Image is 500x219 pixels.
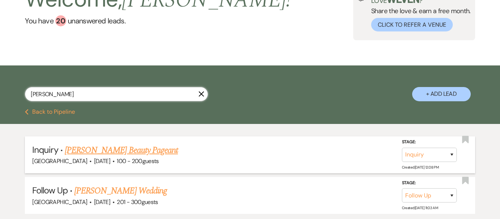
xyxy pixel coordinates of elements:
label: Stage: [402,179,457,187]
button: + Add Lead [412,87,471,101]
a: [PERSON_NAME] Wedding [74,184,167,197]
span: [DATE] [94,198,110,206]
span: 201 - 300 guests [117,198,158,206]
a: You have 20 unanswered leads. [25,15,291,26]
input: Search by name, event date, email address or phone number [25,87,208,101]
a: [PERSON_NAME] Beauty Pageant [65,144,178,157]
span: Inquiry [32,144,58,155]
span: [DATE] [94,157,110,165]
span: Created: [DATE] 11:03 AM [402,205,438,210]
span: 100 - 200 guests [117,157,158,165]
span: [GEOGRAPHIC_DATA] [32,157,87,165]
span: Follow Up [32,185,67,196]
label: Stage: [402,138,457,146]
button: Back to Pipeline [25,109,75,115]
span: Created: [DATE] 12:08 PM [402,165,439,170]
div: 20 [55,15,66,26]
button: Click to Refer a Venue [371,18,453,31]
span: [GEOGRAPHIC_DATA] [32,198,87,206]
